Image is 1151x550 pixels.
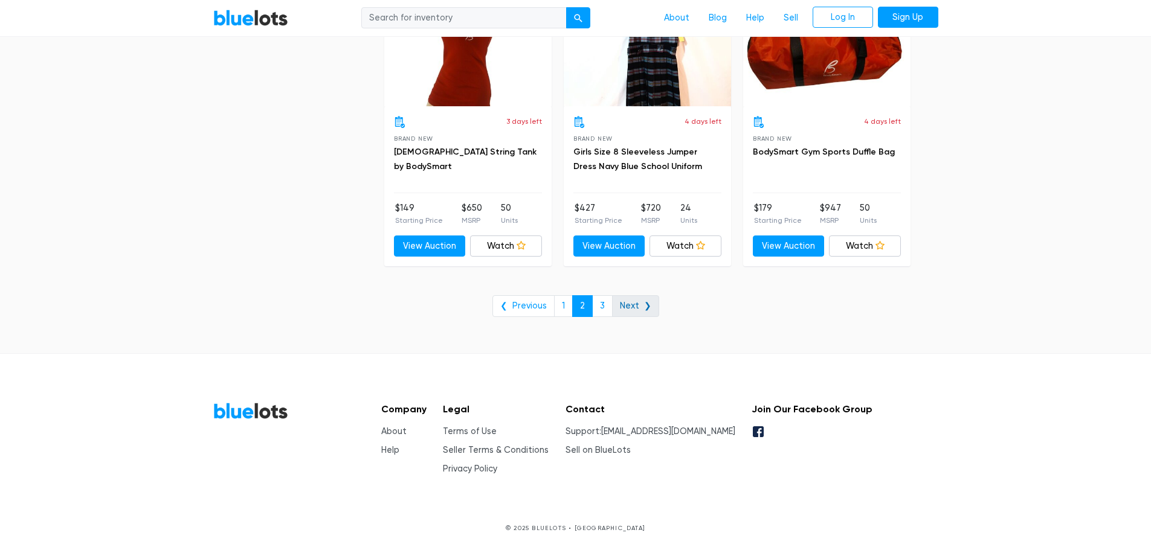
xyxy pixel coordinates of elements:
[575,202,622,226] li: $427
[573,235,645,257] a: View Auction
[612,295,659,317] a: Next ❯
[820,202,841,226] li: $947
[566,425,735,438] li: Support:
[501,215,518,226] p: Units
[752,403,872,415] h5: Join Our Facebook Group
[592,295,613,317] a: 3
[381,403,427,415] h5: Company
[878,7,938,28] a: Sign Up
[395,215,443,226] p: Starting Price
[470,235,542,257] a: Watch
[394,235,466,257] a: View Auction
[864,116,901,127] p: 4 days left
[641,215,661,226] p: MSRP
[753,235,825,257] a: View Auction
[754,215,802,226] p: Starting Price
[575,215,622,226] p: Starting Price
[394,135,433,142] span: Brand New
[506,116,542,127] p: 3 days left
[443,403,549,415] h5: Legal
[573,135,613,142] span: Brand New
[685,116,721,127] p: 4 days left
[650,235,721,257] a: Watch
[774,7,808,30] a: Sell
[601,426,735,436] a: [EMAIL_ADDRESS][DOMAIN_NAME]
[572,295,593,317] a: 2
[213,402,288,420] a: BlueLots
[394,147,537,171] a: [DEMOGRAPHIC_DATA] String Tank by BodySmart
[443,426,497,436] a: Terms of Use
[554,295,573,317] a: 1
[361,7,567,29] input: Search for inventory
[566,445,631,455] a: Sell on BlueLots
[699,7,737,30] a: Blog
[680,202,697,226] li: 24
[213,523,938,532] p: © 2025 BLUELOTS • [GEOGRAPHIC_DATA]
[680,215,697,226] p: Units
[462,202,482,226] li: $650
[860,202,877,226] li: 50
[754,202,802,226] li: $179
[381,445,399,455] a: Help
[813,7,873,28] a: Log In
[443,464,497,474] a: Privacy Policy
[654,7,699,30] a: About
[462,215,482,226] p: MSRP
[492,295,555,317] a: ❮ Previous
[501,202,518,226] li: 50
[566,403,735,415] h5: Contact
[213,9,288,27] a: BlueLots
[395,202,443,226] li: $149
[753,135,792,142] span: Brand New
[443,445,549,455] a: Seller Terms & Conditions
[737,7,774,30] a: Help
[829,235,901,257] a: Watch
[860,215,877,226] p: Units
[753,147,895,157] a: BodySmart Gym Sports Duffle Bag
[641,202,661,226] li: $720
[573,147,702,171] a: Girls Size 8 Sleeveless Jumper Dress Navy Blue School Uniform
[820,215,841,226] p: MSRP
[381,426,407,436] a: About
